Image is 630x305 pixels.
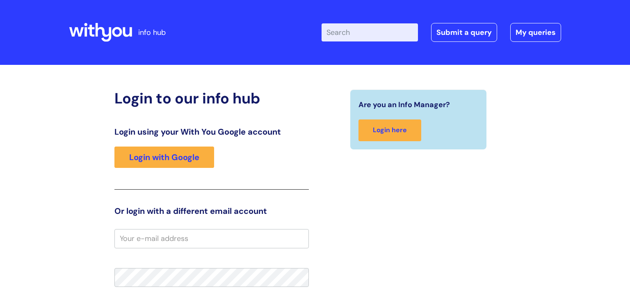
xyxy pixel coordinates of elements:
input: Your e-mail address [114,229,309,248]
h3: Login using your With You Google account [114,127,309,137]
h3: Or login with a different email account [114,206,309,216]
a: My queries [510,23,561,42]
span: Are you an Info Manager? [358,98,450,111]
a: Submit a query [431,23,497,42]
h2: Login to our info hub [114,89,309,107]
p: info hub [138,26,166,39]
input: Search [322,23,418,41]
a: Login with Google [114,147,214,168]
a: Login here [358,119,421,141]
